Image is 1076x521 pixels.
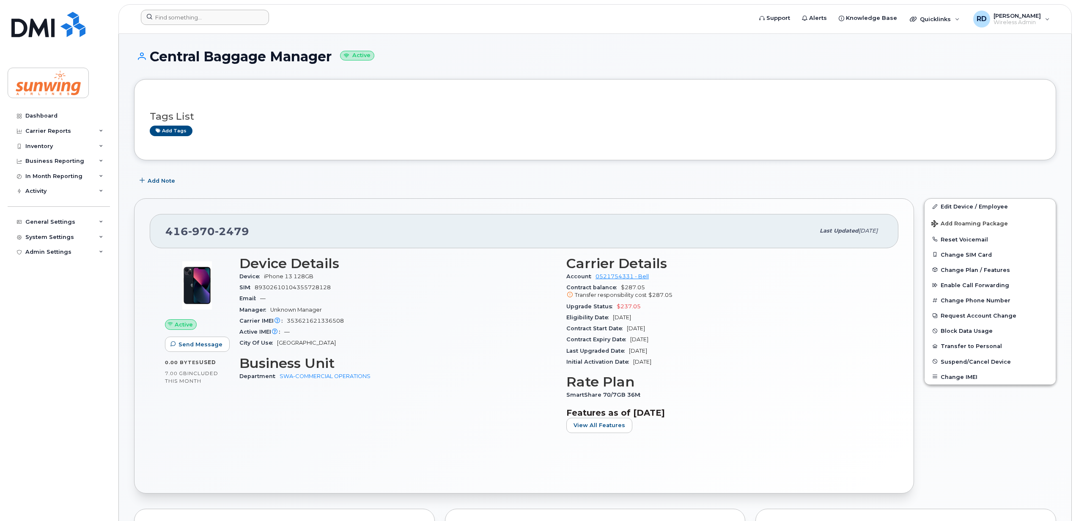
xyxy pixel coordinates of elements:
span: [DATE] [627,325,645,332]
span: Carrier IMEI [239,318,287,324]
a: Add tags [150,126,192,136]
span: City Of Use [239,340,277,346]
h1: Central Baggage Manager [134,49,1056,64]
span: used [199,359,216,365]
button: Change IMEI [925,369,1056,384]
span: Upgrade Status [566,303,617,310]
span: Email [239,295,260,302]
span: $287.05 [648,292,672,298]
span: Eligibility Date [566,314,613,321]
span: Contract Expiry Date [566,336,630,343]
button: Enable Call Forwarding [925,277,1056,293]
span: Department [239,373,280,379]
button: Add Note [134,173,182,188]
span: Send Message [178,340,222,348]
span: Last Upgraded Date [566,348,629,354]
span: SmartShare 70/7GB 36M [566,392,645,398]
button: Request Account Change [925,308,1056,323]
h3: Carrier Details [566,256,883,271]
span: $237.05 [617,303,641,310]
img: image20231002-3703462-1ig824h.jpeg [172,260,222,311]
button: Change Plan / Features [925,262,1056,277]
button: Change SIM Card [925,247,1056,262]
span: Last updated [820,228,859,234]
button: View All Features [566,418,632,433]
span: View All Features [574,421,625,429]
span: [DATE] [859,228,878,234]
span: 970 [188,225,215,238]
span: [DATE] [629,348,647,354]
h3: Business Unit [239,356,556,371]
span: Account [566,273,596,280]
span: iPhone 13 128GB [264,273,313,280]
button: Reset Voicemail [925,232,1056,247]
span: Suspend/Cancel Device [941,358,1011,365]
span: Active [175,321,193,329]
span: [DATE] [630,336,648,343]
span: Manager [239,307,270,313]
span: Contract Start Date [566,325,627,332]
span: — [284,329,290,335]
span: Change Plan / Features [941,266,1010,273]
span: Transfer responsibility cost [575,292,647,298]
span: 2479 [215,225,249,238]
span: Initial Activation Date [566,359,633,365]
button: Transfer to Personal [925,338,1056,354]
button: Add Roaming Package [925,214,1056,232]
small: Active [340,51,374,60]
h3: Rate Plan [566,374,883,389]
h3: Features as of [DATE] [566,408,883,418]
span: $287.05 [566,284,883,299]
a: SWA-COMMERCIAL OPERATIONS [280,373,371,379]
span: [GEOGRAPHIC_DATA] [277,340,336,346]
h3: Device Details [239,256,556,271]
span: [DATE] [613,314,631,321]
button: Send Message [165,337,230,352]
span: Contract balance [566,284,621,291]
span: 353621621336508 [287,318,344,324]
span: 416 [165,225,249,238]
a: Edit Device / Employee [925,199,1056,214]
span: Unknown Manager [270,307,322,313]
span: included this month [165,370,218,384]
span: Enable Call Forwarding [941,282,1009,288]
span: 89302610104355728128 [255,284,331,291]
span: Add Note [148,177,175,185]
h3: Tags List [150,111,1040,122]
button: Block Data Usage [925,323,1056,338]
span: SIM [239,284,255,291]
button: Change Phone Number [925,293,1056,308]
span: Device [239,273,264,280]
button: Suspend/Cancel Device [925,354,1056,369]
span: — [260,295,266,302]
span: Add Roaming Package [931,220,1008,228]
span: 0.00 Bytes [165,359,199,365]
span: Active IMEI [239,329,284,335]
span: [DATE] [633,359,651,365]
a: 0521754331 - Bell [596,273,649,280]
span: 7.00 GB [165,370,187,376]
